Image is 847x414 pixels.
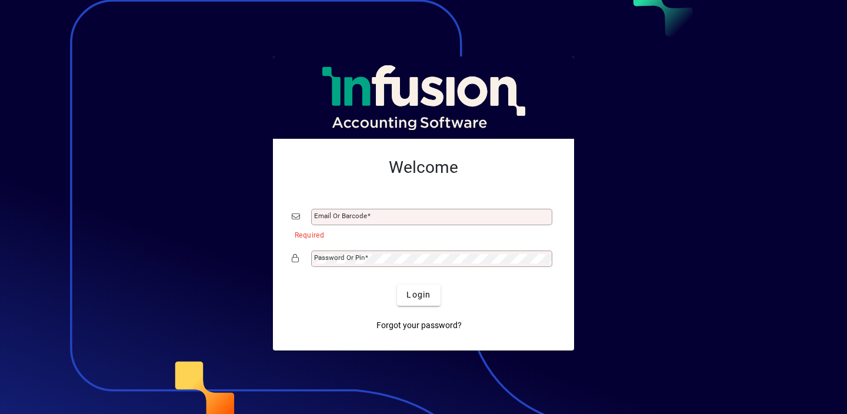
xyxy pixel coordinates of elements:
[314,212,367,220] mat-label: Email or Barcode
[376,319,462,332] span: Forgot your password?
[397,285,440,306] button: Login
[292,158,555,178] h2: Welcome
[295,228,546,241] mat-error: Required
[406,289,431,301] span: Login
[314,253,365,262] mat-label: Password or Pin
[372,315,466,336] a: Forgot your password?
